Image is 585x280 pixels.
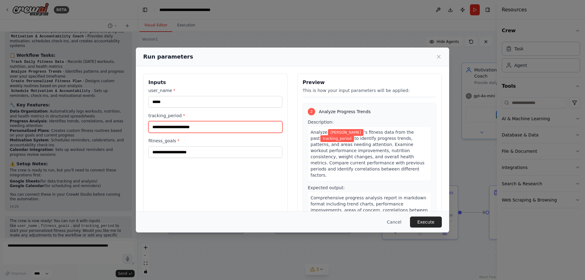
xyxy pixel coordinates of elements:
[319,109,371,115] span: Analyze Progress Trends
[148,79,282,86] h3: Inputs
[311,195,428,231] span: Comprehensive progress analysis report in markdown format including trend charts, performance imp...
[328,129,363,136] span: Variable: user_name
[148,87,282,94] label: user_name
[311,130,327,135] span: Analyze
[311,136,424,178] span: to identify progress trends, patterns, and areas needing attention. Examine workout performance i...
[148,113,282,119] label: tracking_period
[308,185,345,190] span: Expected output:
[143,52,193,61] h2: Run parameters
[320,135,354,142] span: Variable: tracking_period
[382,217,406,228] button: Cancel
[148,138,282,144] label: fitness_goals
[303,79,437,86] h3: Preview
[410,217,442,228] button: Execute
[308,120,333,125] span: Description:
[308,108,315,115] div: 2
[303,87,437,94] p: This is how your input parameters will be applied:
